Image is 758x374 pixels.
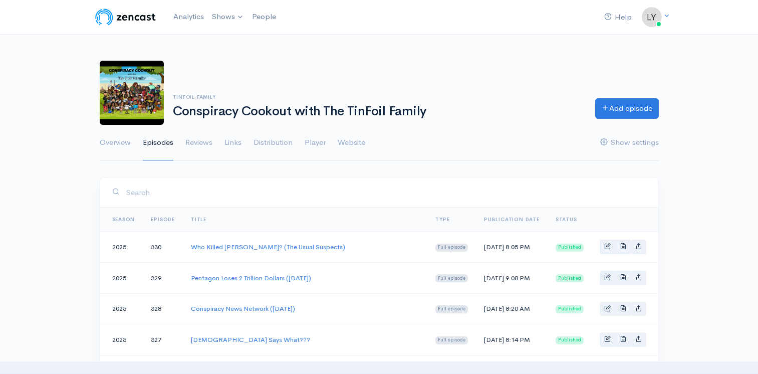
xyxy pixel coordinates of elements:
td: [DATE] 8:14 PM [476,324,548,355]
div: Basic example [600,332,646,347]
td: 2025 [100,262,143,293]
a: People [248,6,280,28]
h6: TinFoil Family [173,94,583,100]
span: Full episode [435,336,468,344]
td: 329 [143,262,183,293]
div: Basic example [600,302,646,316]
a: Conspiracy News Network ([DATE]) [191,304,295,313]
a: Distribution [254,125,293,161]
span: Status [556,216,577,223]
a: Add episode [595,98,659,119]
a: Pentagon Loses 2 Trillion Dollars ([DATE]) [191,274,311,282]
div: Basic example [600,271,646,285]
span: Published [556,274,584,282]
td: [DATE] 8:20 AM [476,293,548,324]
a: Season [112,216,135,223]
a: Help [600,7,636,28]
td: [DATE] 9:08 PM [476,262,548,293]
span: Full episode [435,305,468,313]
a: Episodes [143,125,173,161]
a: [DEMOGRAPHIC_DATA] Says What??? [191,335,310,344]
a: Show settings [600,125,659,161]
span: Published [556,336,584,344]
h1: Conspiracy Cookout with The TinFoil Family [173,104,583,119]
input: Search [126,182,646,203]
a: Who Killed [PERSON_NAME]? (The Usual Suspects) [191,243,345,251]
td: 328 [143,293,183,324]
span: Full episode [435,244,468,252]
a: Type [435,216,449,223]
td: 2025 [100,324,143,355]
a: Episode [151,216,175,223]
a: Reviews [185,125,212,161]
span: Full episode [435,274,468,282]
td: 330 [143,232,183,263]
td: 2025 [100,232,143,263]
a: Player [305,125,326,161]
img: ... [642,7,662,27]
a: Analytics [169,6,208,28]
span: Published [556,244,584,252]
a: Title [191,216,206,223]
td: [DATE] 8:05 PM [476,232,548,263]
span: Published [556,305,584,313]
a: Publication date [484,216,540,223]
a: Website [338,125,365,161]
img: ZenCast Logo [94,7,157,27]
td: 327 [143,324,183,355]
td: 2025 [100,293,143,324]
a: Shows [208,6,248,28]
a: Overview [100,125,131,161]
a: Links [224,125,241,161]
div: Basic example [600,240,646,254]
